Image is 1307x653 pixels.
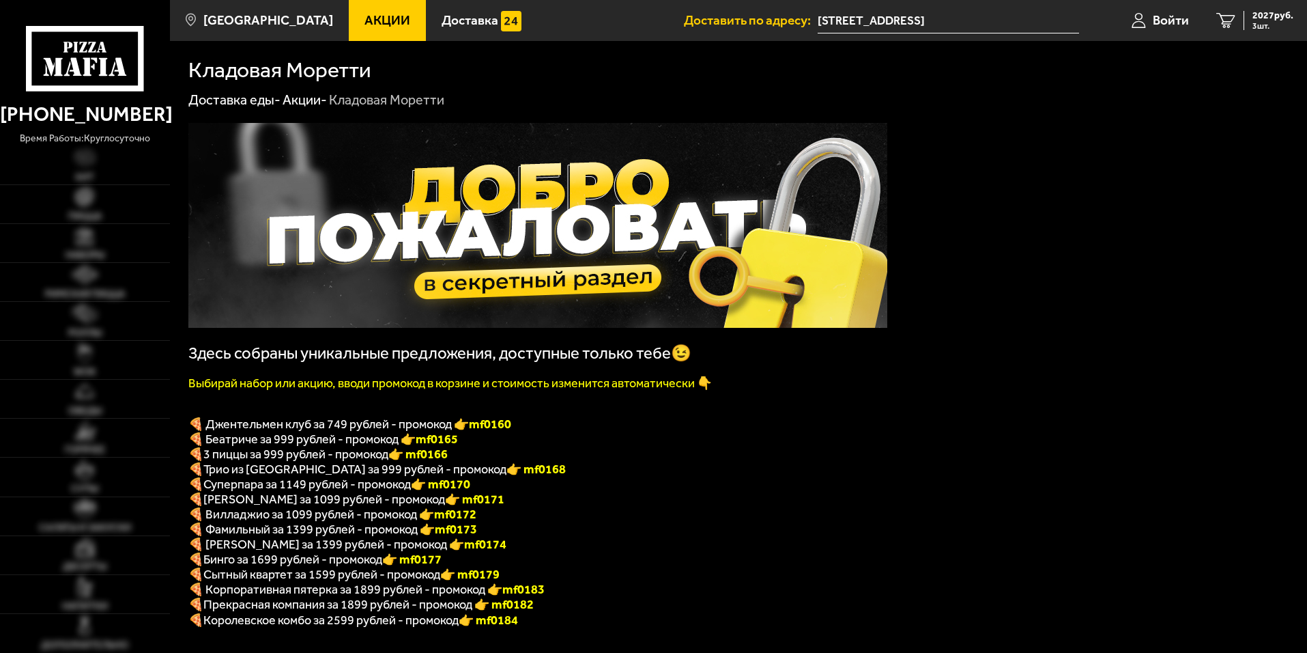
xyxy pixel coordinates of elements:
[506,462,566,477] font: 👉 mf0168
[818,8,1079,33] span: Миллионная улица, 28
[71,484,98,494] span: Супы
[474,597,534,612] font: 👉 mf0182
[188,507,476,522] span: 🍕 Вилладжио за 1099 рублей - промокод 👉
[464,537,506,552] b: mf0174
[188,522,477,537] span: 🍕 Фамильный за 1399 рублей - промокод 👉
[188,92,281,108] a: Доставка еды-
[459,613,518,628] font: 👉 mf0184
[45,290,125,299] span: Римская пицца
[203,552,382,567] span: Бинго за 1699 рублей - промокод
[501,11,521,31] img: 15daf4d41897b9f0e9f617042186c801.svg
[411,477,470,492] font: 👉 mf0170
[74,367,96,377] span: WOK
[188,537,506,552] span: 🍕 [PERSON_NAME] за 1399 рублей - промокод 👉
[442,14,498,27] span: Доставка
[39,523,131,533] span: Салаты и закуски
[1153,14,1189,27] span: Войти
[188,59,371,81] h1: Кладовая Моретти
[188,492,203,507] b: 🍕
[188,123,887,328] img: 1024x1024
[188,597,203,612] font: 🍕
[188,344,691,363] span: Здесь собраны уникальные предложения, доступные только тебе😉
[188,552,203,567] b: 🍕
[188,417,511,432] span: 🍕 Джентельмен клуб за 749 рублей - промокод 👉
[188,447,203,462] font: 🍕
[68,329,102,338] span: Роллы
[75,173,94,182] span: Хит
[203,477,411,492] span: Суперпара за 1149 рублей - промокод
[434,507,476,522] b: mf0172
[416,432,458,447] b: mf0165
[41,641,128,650] span: Дополнительно
[684,14,818,27] span: Доставить по адресу:
[62,602,108,611] span: Напитки
[68,212,102,221] span: Пицца
[329,92,444,109] div: Кладовая Моретти
[469,417,511,432] b: mf0160
[188,477,203,492] font: 🍕
[188,432,458,447] span: 🍕 Беатриче за 999 рублей - промокод 👉
[364,14,410,27] span: Акции
[203,447,388,462] span: 3 пиццы за 999 рублей - промокод
[68,406,102,416] span: Обеды
[66,251,104,260] span: Наборы
[188,613,203,628] font: 🍕
[203,597,474,612] span: Прекрасная компания за 1899 рублей - промокод
[1252,22,1293,30] span: 3 шт.
[283,92,327,108] a: Акции-
[203,14,333,27] span: [GEOGRAPHIC_DATA]
[188,376,712,391] font: Выбирай набор или акцию, вводи промокод в корзине и стоимость изменится автоматически 👇
[388,447,448,462] font: 👉 mf0166
[382,552,442,567] b: 👉 mf0177
[502,582,545,597] b: mf0183
[818,8,1079,33] input: Ваш адрес доставки
[440,567,500,582] b: 👉 mf0179
[445,492,504,507] b: 👉 mf0171
[65,445,105,455] span: Горячее
[203,492,445,507] span: [PERSON_NAME] за 1099 рублей - промокод
[203,462,506,477] span: Трио из [GEOGRAPHIC_DATA] за 999 рублей - промокод
[203,613,459,628] span: Королевское комбо за 2599 рублей - промокод
[188,582,545,597] span: 🍕 Корпоративная пятерка за 1899 рублей - промокод 👉
[203,567,440,582] span: Сытный квартет за 1599 рублей - промокод
[188,567,203,582] b: 🍕
[1252,11,1293,20] span: 2027 руб.
[63,562,106,572] span: Десерты
[188,462,203,477] font: 🍕
[435,522,477,537] b: mf0173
